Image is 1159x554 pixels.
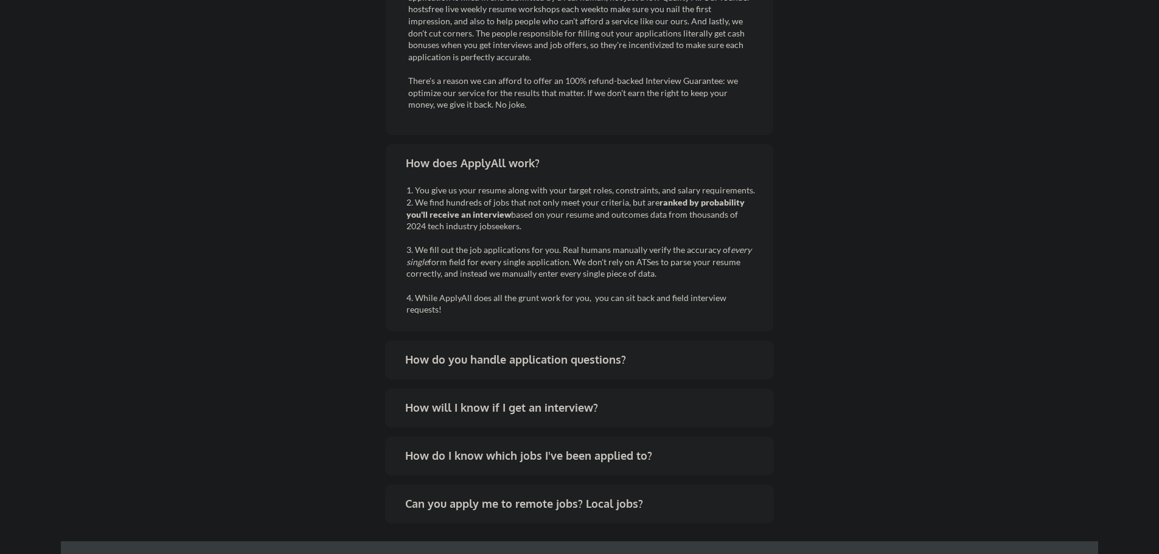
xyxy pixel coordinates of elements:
[428,4,600,14] a: free live weekly resume workshops each week
[405,448,762,463] div: How do I know which jobs I've been applied to?
[405,352,762,367] div: How do you handle application questions?
[406,244,753,267] em: every single
[406,197,747,220] strong: ranked by probability you'll receive an interview
[405,496,762,511] div: Can you apply me to remote jobs? Local jobs?
[405,400,762,415] div: How will I know if I get an interview?
[406,156,763,171] div: How does ApplyAll work?
[406,184,757,316] div: 1. You give us your resume along with your target roles, constraints, and salary requirements. 2....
